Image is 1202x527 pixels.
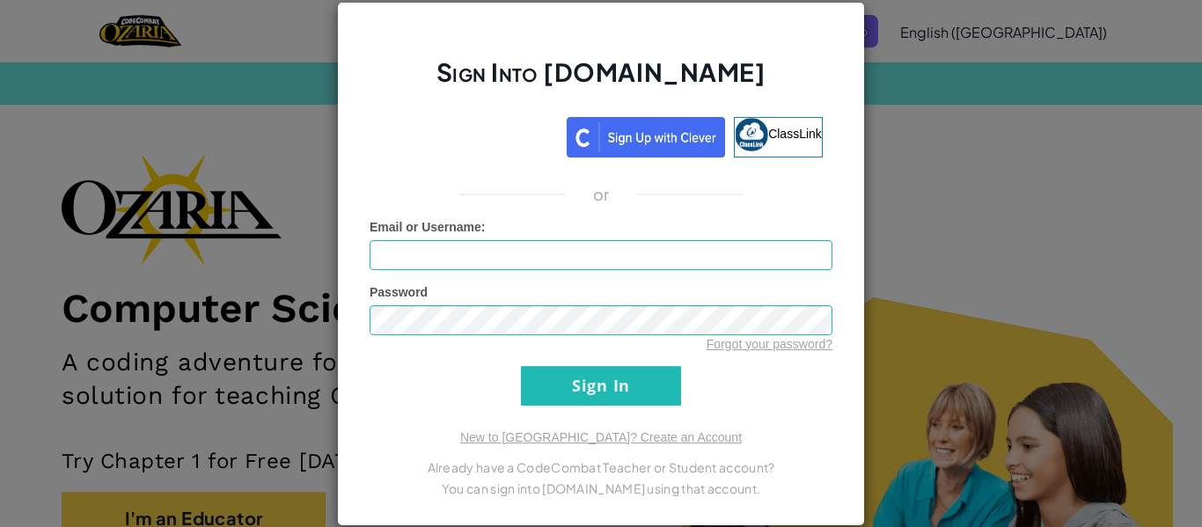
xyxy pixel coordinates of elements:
[370,285,428,299] span: Password
[370,457,832,478] p: Already have a CodeCombat Teacher or Student account?
[460,430,742,444] a: New to [GEOGRAPHIC_DATA]? Create an Account
[370,220,481,234] span: Email or Username
[370,115,567,154] iframe: Sign in with Google Button
[370,478,832,499] p: You can sign into [DOMAIN_NAME] using that account.
[370,55,832,106] h2: Sign Into [DOMAIN_NAME]
[735,118,768,151] img: classlink-logo-small.png
[567,117,725,157] img: clever_sso_button@2x.png
[370,218,486,236] label: :
[521,366,681,406] input: Sign In
[707,337,832,351] a: Forgot your password?
[768,126,822,140] span: ClassLink
[593,184,610,205] p: or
